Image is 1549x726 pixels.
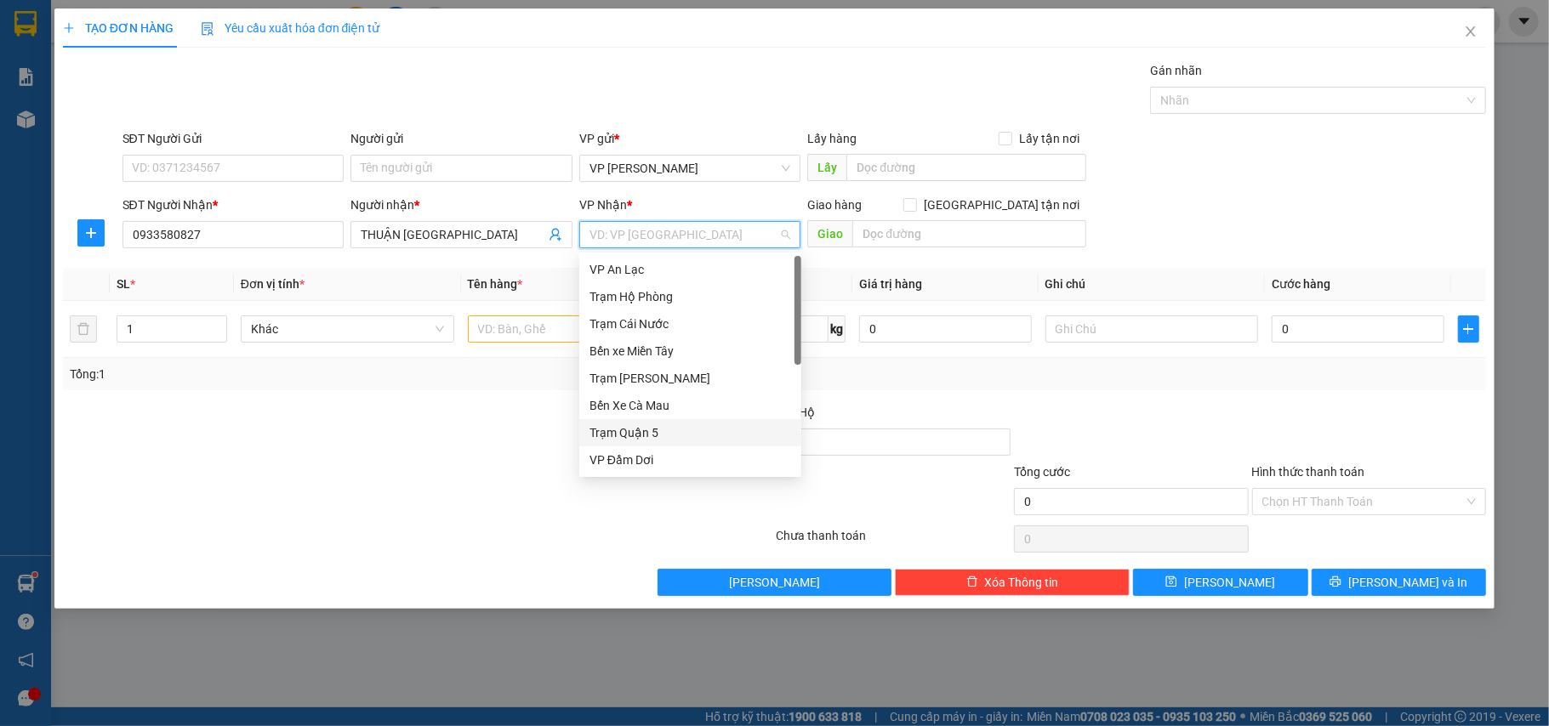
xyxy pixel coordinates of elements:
div: Chưa thanh toán [774,526,1012,556]
div: VP gửi [579,129,801,148]
div: Bến xe Miền Tây [579,337,801,365]
div: Bến xe Miền Tây [589,342,791,360]
button: printer[PERSON_NAME] và In [1312,569,1487,596]
button: plus [77,219,105,247]
div: VP Đầm Dơi [589,451,791,469]
span: Khác [251,316,444,342]
span: Yêu cầu xuất hóa đơn điện tử [201,21,380,35]
span: [GEOGRAPHIC_DATA] tận nơi [917,196,1086,214]
span: plus [78,226,104,240]
span: close [1464,25,1478,38]
input: Dọc đường [852,220,1086,247]
span: VP Bạc Liêu [589,156,791,181]
span: VP Nhận [579,198,627,212]
input: VD: Bàn, Ghế [468,315,681,343]
div: Trạm Hộ Phòng [589,287,791,306]
span: Cước hàng [1272,277,1330,291]
div: Trạm [PERSON_NAME] [589,369,791,388]
label: Gán nhãn [1150,64,1202,77]
span: [PERSON_NAME] và In [1348,573,1467,592]
button: deleteXóa Thông tin [895,569,1130,596]
div: Trạm Cái Nước [579,310,801,337]
li: Hotline: 02839552959 [159,63,711,84]
span: Giá trị hàng [859,277,922,291]
div: VP Đầm Dơi [579,446,801,474]
span: Lấy [807,154,846,181]
input: 0 [859,315,1031,343]
div: VP An Lạc [589,260,791,279]
span: delete [966,576,978,589]
th: Ghi chú [1039,268,1266,301]
span: Tên hàng [468,277,523,291]
input: Dọc đường [846,154,1086,181]
div: Tổng: 1 [70,365,599,383]
img: icon [201,22,214,36]
div: SĐT Người Nhận [122,196,345,214]
span: user-add [549,228,562,241]
button: [PERSON_NAME] [658,569,892,596]
span: printer [1330,576,1341,589]
div: Trạm Quận 5 [579,419,801,446]
b: GỬI : VP [PERSON_NAME] [21,123,297,151]
span: Giao [807,220,852,247]
div: Trạm Tắc Vân [579,365,801,392]
button: plus [1458,315,1480,343]
span: [PERSON_NAME] [729,573,820,592]
span: SL [117,277,130,291]
span: Giao hàng [807,198,862,212]
input: Ghi Chú [1045,315,1259,343]
label: Hình thức thanh toán [1252,465,1365,479]
div: Trạm Hộ Phòng [579,283,801,310]
span: [PERSON_NAME] [1184,573,1275,592]
div: Trạm Cái Nước [589,315,791,333]
div: Trạm Quận 5 [589,423,791,442]
span: Tổng cước [1014,465,1070,479]
span: Lấy hàng [807,132,857,145]
span: plus [1459,322,1479,336]
button: save[PERSON_NAME] [1133,569,1308,596]
div: Người nhận [350,196,572,214]
li: 26 Phó Cơ Điều, Phường 12 [159,42,711,63]
span: kg [829,315,846,343]
button: Close [1447,9,1495,56]
div: Bến Xe Cà Mau [589,396,791,415]
div: SĐT Người Gửi [122,129,345,148]
span: Đơn vị tính [241,277,305,291]
div: Người gửi [350,129,572,148]
span: Lấy tận nơi [1012,129,1086,148]
button: delete [70,315,97,343]
span: TẠO ĐƠN HÀNG [63,21,174,35]
span: Xóa Thông tin [985,573,1059,592]
span: plus [63,22,75,34]
div: VP An Lạc [579,256,801,283]
div: Bến Xe Cà Mau [579,392,801,419]
img: logo.jpg [21,21,106,106]
span: save [1165,576,1177,589]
